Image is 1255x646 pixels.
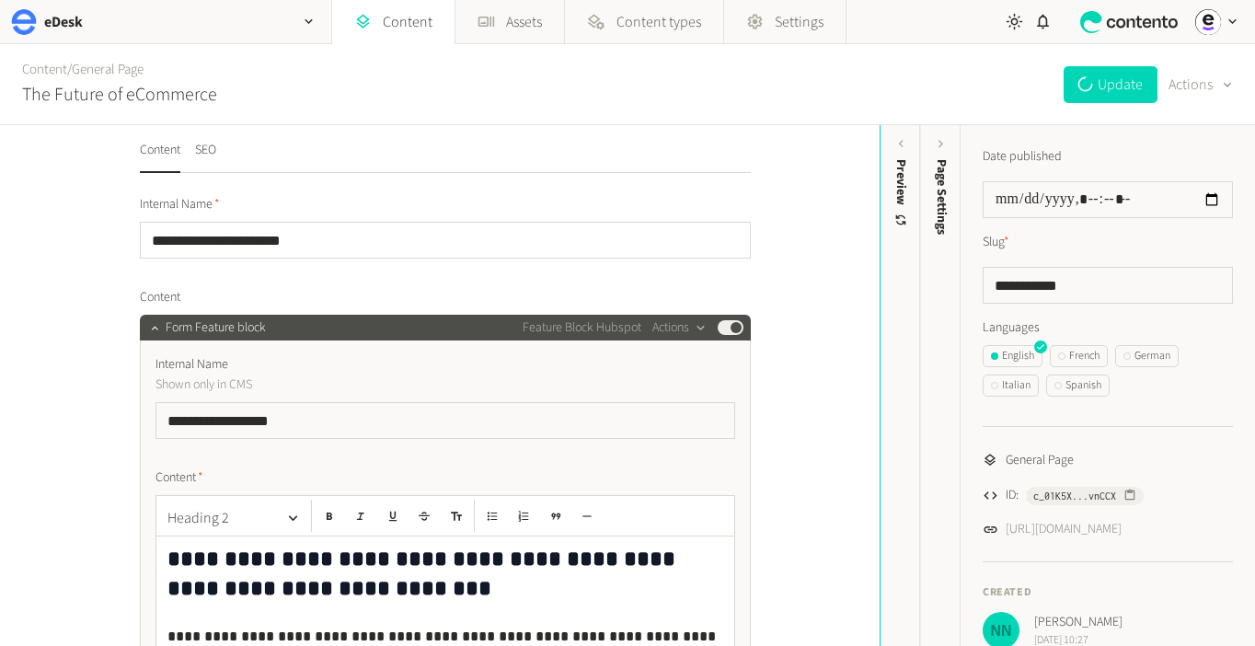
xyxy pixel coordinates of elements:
[72,60,144,79] a: General Page
[160,500,307,536] button: Heading 2
[991,377,1030,394] div: Italian
[1169,66,1233,103] button: Actions
[1046,375,1110,397] button: Spanish
[166,318,266,338] span: Form Feature block
[195,141,216,173] button: SEO
[1006,451,1074,470] span: General Page
[983,147,1062,167] label: Date published
[523,318,641,338] span: Feature Block Hubspot
[1115,345,1179,367] button: German
[1026,487,1144,505] button: c_01K5X...vnCCX
[140,195,220,214] span: Internal Name
[775,11,823,33] span: Settings
[983,584,1233,601] h4: Created
[652,317,707,339] button: Actions
[932,159,951,235] span: Page Settings
[1195,9,1221,35] img: Unni Nambiar
[983,318,1233,338] label: Languages
[1034,613,1123,632] span: [PERSON_NAME]
[155,468,203,488] span: Content
[1064,66,1157,103] button: Update
[11,9,37,35] img: eDesk
[155,355,228,375] span: Internal Name
[67,60,72,79] span: /
[1033,488,1116,504] span: c_01K5X...vnCCX
[140,288,180,307] span: Content
[1058,348,1100,364] div: French
[1006,486,1019,505] span: ID:
[991,348,1034,364] div: English
[1006,520,1122,539] a: [URL][DOMAIN_NAME]
[155,375,574,395] p: Shown only in CMS
[892,159,911,228] div: Preview
[983,345,1042,367] button: English
[983,375,1039,397] button: Italian
[983,233,1009,252] label: Slug
[616,11,701,33] span: Content types
[1054,377,1101,394] div: Spanish
[1050,345,1108,367] button: French
[1123,348,1170,364] div: German
[22,81,217,109] h2: The Future of eCommerce
[22,60,67,79] a: Content
[140,141,180,173] button: Content
[44,11,83,33] h2: eDesk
